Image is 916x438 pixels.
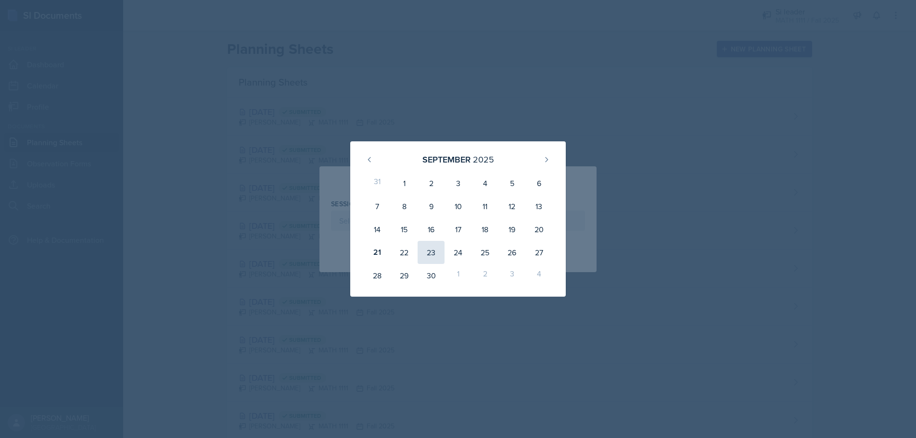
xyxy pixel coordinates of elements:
div: 18 [471,218,498,241]
div: 3 [445,172,471,195]
div: 3 [498,264,525,287]
div: 2 [418,172,445,195]
div: 4 [471,172,498,195]
div: 12 [498,195,525,218]
div: 6 [525,172,552,195]
div: 20 [525,218,552,241]
div: 2 [471,264,498,287]
div: 21 [364,241,391,264]
div: 7 [364,195,391,218]
div: 8 [391,195,418,218]
div: 1 [445,264,471,287]
div: 25 [471,241,498,264]
div: 27 [525,241,552,264]
div: 14 [364,218,391,241]
div: 17 [445,218,471,241]
div: 22 [391,241,418,264]
div: 13 [525,195,552,218]
div: 15 [391,218,418,241]
div: 28 [364,264,391,287]
div: 4 [525,264,552,287]
div: 2025 [473,153,494,166]
div: 29 [391,264,418,287]
div: 19 [498,218,525,241]
div: 11 [471,195,498,218]
div: 5 [498,172,525,195]
div: 23 [418,241,445,264]
div: 31 [364,172,391,195]
div: 9 [418,195,445,218]
div: September [422,153,471,166]
div: 24 [445,241,471,264]
div: 1 [391,172,418,195]
div: 16 [418,218,445,241]
div: 30 [418,264,445,287]
div: 26 [498,241,525,264]
div: 10 [445,195,471,218]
